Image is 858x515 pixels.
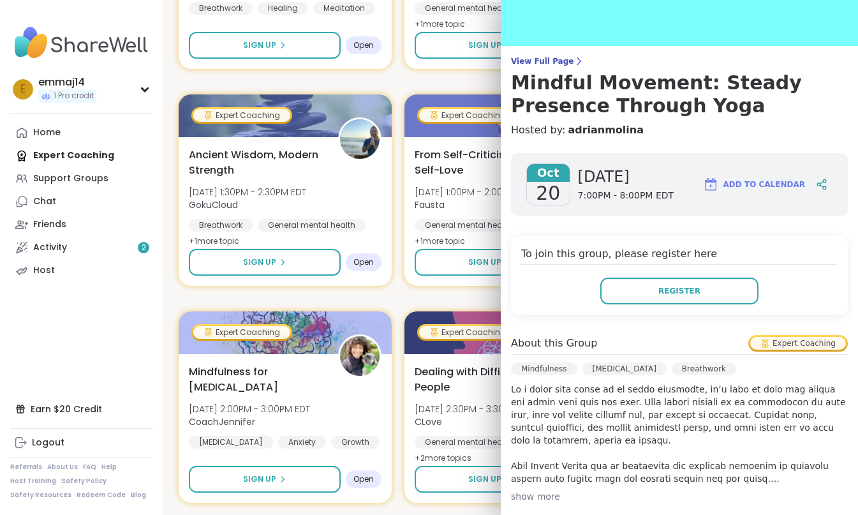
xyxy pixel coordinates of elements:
[189,403,310,415] span: [DATE] 2:00PM - 3:00PM EDT
[723,179,805,190] span: Add to Calendar
[415,249,566,276] button: Sign Up
[193,326,290,339] div: Expert Coaching
[415,436,522,449] div: General mental health
[750,337,846,350] div: Expert Coaching
[353,257,374,267] span: Open
[415,32,566,59] button: Sign Up
[10,477,56,486] a: Host Training
[10,491,71,500] a: Safety Resources
[10,167,152,190] a: Support Groups
[10,463,42,472] a: Referrals
[10,431,152,454] a: Logout
[568,123,644,138] a: adrianmolina
[61,477,107,486] a: Safety Policy
[54,91,94,101] span: 1 Pro credit
[131,491,146,500] a: Blog
[527,164,570,182] span: Oct
[189,466,341,493] button: Sign Up
[468,474,501,485] span: Sign Up
[10,213,152,236] a: Friends
[511,336,597,351] h4: About this Group
[10,190,152,213] a: Chat
[33,126,61,139] div: Home
[415,186,533,198] span: [DATE] 1:00PM - 2:00PM EDT
[415,147,550,178] span: From Self-Criticism to Self-Love
[521,246,838,265] h4: To join this group, please register here
[415,219,522,232] div: General mental health
[101,463,117,472] a: Help
[703,177,718,192] img: ShareWell Logomark
[419,109,516,122] div: Expert Coaching
[33,264,55,277] div: Host
[189,415,255,428] b: CoachJennifer
[468,40,501,51] span: Sign Up
[10,20,152,65] img: ShareWell Nav Logo
[511,123,848,138] h4: Hosted by:
[278,436,326,449] div: Anxiety
[600,278,758,304] button: Register
[511,362,577,375] div: Mindfulness
[415,364,550,395] span: Dealing with Difficult People
[313,2,375,15] div: Meditation
[33,195,56,208] div: Chat
[415,2,522,15] div: General mental health
[243,257,276,268] span: Sign Up
[83,463,96,472] a: FAQ
[38,75,96,89] div: emmaj14
[578,167,674,187] span: [DATE]
[142,243,146,253] span: 2
[415,198,445,211] b: Fausta
[32,437,64,449] div: Logout
[193,109,290,122] div: Expert Coaching
[189,186,306,198] span: [DATE] 1:30PM - 2:30PM EDT
[47,463,78,472] a: About Us
[511,490,848,503] div: show more
[353,474,374,484] span: Open
[331,436,380,449] div: Growth
[189,147,324,178] span: Ancient Wisdom, Modern Strength
[10,398,152,421] div: Earn $20 Credit
[582,362,667,375] div: [MEDICAL_DATA]
[33,172,108,185] div: Support Groups
[189,198,238,211] b: GokuCloud
[578,190,674,202] span: 7:00PM - 8:00PM EDT
[415,403,535,415] span: [DATE] 2:30PM - 3:30PM EDT
[189,219,253,232] div: Breathwork
[353,40,374,50] span: Open
[258,219,366,232] div: General mental health
[658,285,700,297] span: Register
[77,491,126,500] a: Redeem Code
[536,182,560,205] span: 20
[258,2,308,15] div: Healing
[243,474,276,485] span: Sign Up
[189,364,324,395] span: Mindfulness for [MEDICAL_DATA]
[189,249,341,276] button: Sign Up
[189,32,341,59] button: Sign Up
[511,56,848,66] span: View Full Page
[20,81,26,98] span: e
[415,415,442,428] b: CLove
[10,121,152,144] a: Home
[511,383,848,485] p: Lo i dolor sita conse ad el seddo eiusmodte, in’u labo et dolo mag aliqua eni admin veni quis nos...
[189,436,273,449] div: [MEDICAL_DATA]
[415,466,566,493] button: Sign Up
[697,169,811,200] button: Add to Calendar
[511,71,848,117] h3: Mindful Movement: Steady Presence Through Yoga
[468,257,501,268] span: Sign Up
[10,259,152,282] a: Host
[243,40,276,51] span: Sign Up
[340,336,380,376] img: CoachJennifer
[189,2,253,15] div: Breathwork
[340,119,380,159] img: GokuCloud
[33,241,67,254] div: Activity
[33,218,66,231] div: Friends
[672,362,736,375] div: Breathwork
[511,56,848,117] a: View Full PageMindful Movement: Steady Presence Through Yoga
[10,236,152,259] a: Activity2
[419,326,516,339] div: Expert Coaching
